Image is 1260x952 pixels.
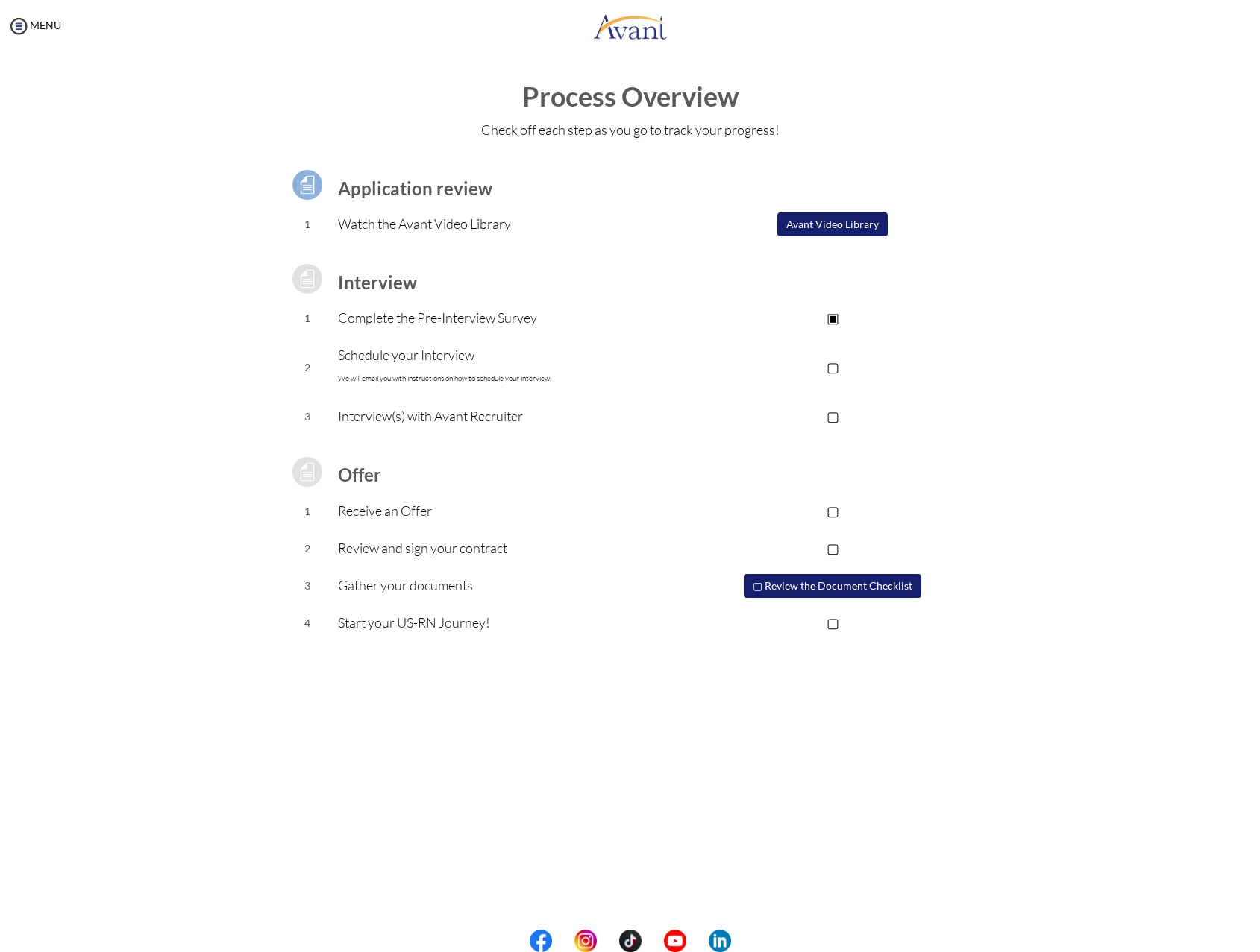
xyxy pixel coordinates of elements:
[338,344,683,389] p: Schedule your Interview
[686,930,709,952] img: blank.png
[278,530,338,567] td: 2
[338,500,683,521] p: Receive an Offer
[683,307,982,328] p: ▣
[289,166,326,204] img: icon-test.png
[593,4,668,48] img: logo.png
[338,406,683,426] p: Interview(s) with Avant Recruiter
[709,930,731,952] img: li.png
[278,567,338,605] td: 3
[15,82,1245,112] h1: Process Overview
[530,930,552,952] img: fb.png
[338,464,381,485] b: Offer
[619,930,642,952] img: tt.png
[278,493,338,530] td: 1
[338,538,683,558] p: Review and sign your contract
[289,453,326,491] img: icon-test-grey.png
[338,612,683,633] p: Start your US-RN Journey!
[574,930,597,952] img: in.png
[642,930,664,952] img: blank.png
[683,356,982,377] p: ▢
[338,271,417,293] b: Interview
[683,612,982,633] p: ▢
[15,119,1245,140] p: Check off each step as you go to track your progress!
[664,930,686,952] img: yt.png
[338,177,492,199] b: Application review
[338,575,683,596] p: Gather your documents
[338,373,551,383] font: We will email you with instructions on how to schedule your interview.
[683,538,982,558] p: ▢
[597,930,619,952] img: blank.png
[744,574,921,598] button: ▢ Review the Document Checklist
[278,337,338,398] td: 2
[338,213,683,234] p: Watch the Avant Video Library
[683,500,982,521] p: ▢
[289,260,326,297] img: icon-test-grey.png
[7,19,61,31] a: MENU
[278,605,338,642] td: 4
[7,15,30,37] img: icon-menu.png
[278,300,338,337] td: 1
[278,398,338,435] td: 3
[777,212,888,236] button: Avant Video Library
[338,307,683,328] p: Complete the Pre-Interview Survey
[552,930,574,952] img: blank.png
[683,406,982,426] p: ▢
[278,206,338,243] td: 1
